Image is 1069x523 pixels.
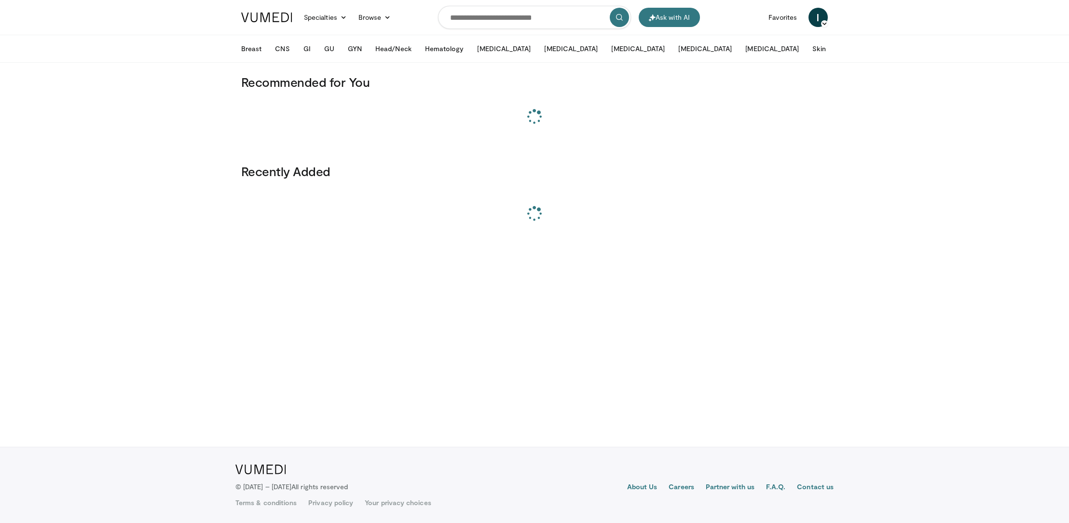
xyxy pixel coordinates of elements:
a: Specialties [298,8,353,27]
h3: Recommended for You [241,74,828,90]
button: Skin [807,39,831,58]
button: [MEDICAL_DATA] [538,39,603,58]
span: All rights reserved [291,482,348,491]
h3: Recently Added [241,164,828,179]
button: CNS [269,39,295,58]
button: Ask with AI [639,8,700,27]
a: F.A.Q. [766,482,785,494]
a: Privacy policy [308,498,353,508]
button: GI [298,39,316,58]
button: [MEDICAL_DATA] [471,39,536,58]
button: Head/Neck [370,39,417,58]
button: [MEDICAL_DATA] [740,39,805,58]
a: Favorites [763,8,803,27]
p: © [DATE] – [DATE] [235,482,348,492]
a: Contact us [797,482,834,494]
a: Partner with us [706,482,754,494]
a: Browse [353,8,397,27]
a: Careers [669,482,694,494]
a: Terms & conditions [235,498,297,508]
button: [MEDICAL_DATA] [605,39,671,58]
a: I [809,8,828,27]
a: About Us [627,482,658,494]
button: GU [318,39,340,58]
button: [MEDICAL_DATA] [672,39,738,58]
button: Breast [235,39,267,58]
img: VuMedi Logo [241,13,292,22]
input: Search topics, interventions [438,6,631,29]
a: Your privacy choices [365,498,431,508]
button: Hematology [419,39,470,58]
button: GYN [342,39,368,58]
img: VuMedi Logo [235,465,286,474]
